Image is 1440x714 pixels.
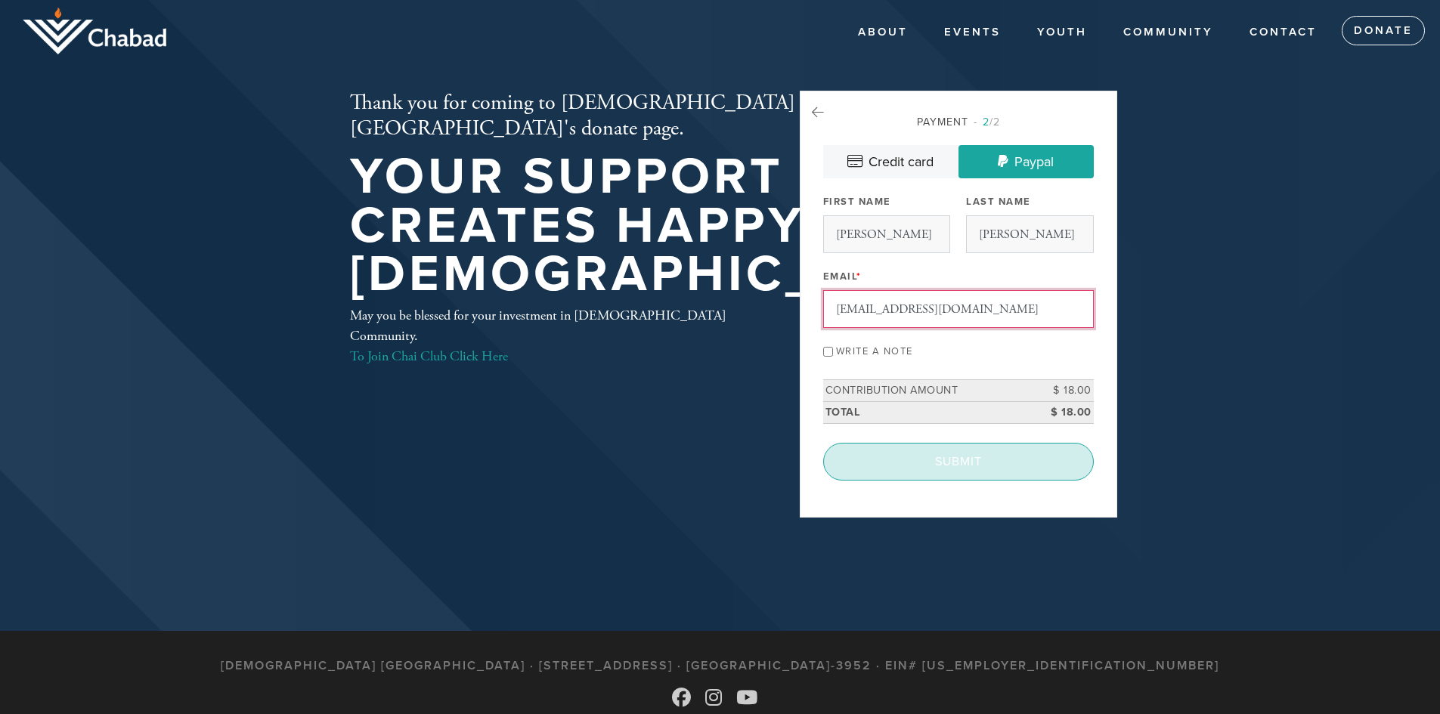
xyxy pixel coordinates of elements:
a: To Join Chai Club Click Here [350,348,508,365]
td: $ 18.00 [1026,380,1094,402]
h2: Thank you for coming to [DEMOGRAPHIC_DATA][GEOGRAPHIC_DATA]'s donate page. [350,91,999,141]
a: Paypal [958,145,1094,178]
a: Events [933,18,1012,47]
a: Donate [1342,16,1425,46]
h1: Your support creates happy [DEMOGRAPHIC_DATA]! [350,153,999,299]
h3: [DEMOGRAPHIC_DATA] [GEOGRAPHIC_DATA] · [STREET_ADDRESS] · [GEOGRAPHIC_DATA]-3952 · EIN# [US_EMPLO... [221,659,1219,673]
a: About [847,18,919,47]
td: $ 18.00 [1026,401,1094,423]
div: May you be blessed for your investment in [DEMOGRAPHIC_DATA] Community. [350,305,751,366]
label: First Name [823,195,891,209]
div: Payment [823,114,1094,130]
td: Total [823,401,1026,423]
a: YOUTH [1026,18,1098,47]
span: /2 [974,116,1000,128]
label: Email [823,270,862,283]
span: 2 [983,116,989,128]
a: COMMUNITY [1112,18,1225,47]
a: Credit card [823,145,958,178]
span: This field is required. [856,270,862,283]
a: Contact [1238,18,1328,47]
input: Submit [823,443,1094,481]
label: Write a note [836,345,913,357]
label: Last Name [966,195,1031,209]
td: Contribution Amount [823,380,1026,402]
img: logo_half.png [23,8,166,54]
